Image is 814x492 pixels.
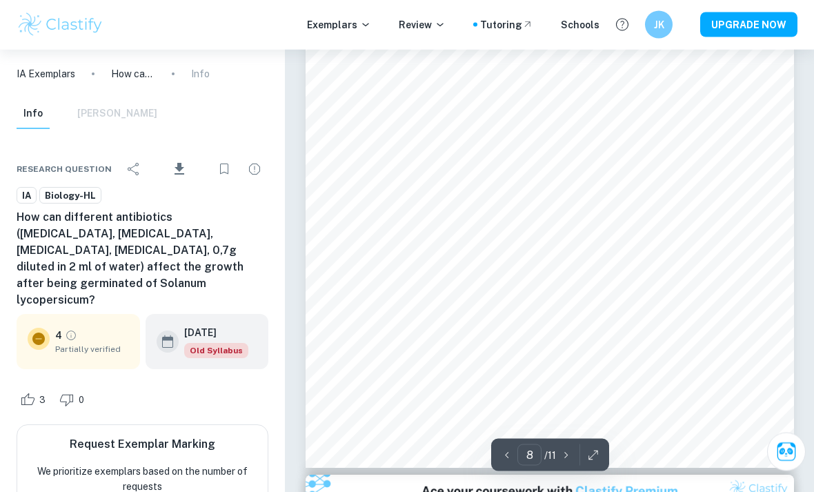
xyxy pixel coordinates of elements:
[70,436,215,453] h6: Request Exemplar Marking
[17,163,112,175] span: Research question
[241,155,268,183] div: Report issue
[610,13,634,37] button: Help and Feedback
[150,151,208,187] div: Download
[645,11,673,39] button: JK
[651,17,667,32] h6: JK
[210,155,238,183] div: Bookmark
[480,17,533,32] a: Tutoring
[17,11,104,39] img: Clastify logo
[307,17,371,32] p: Exemplars
[55,343,129,355] span: Partially verified
[17,66,75,81] a: IA Exemplars
[184,343,248,358] span: Old Syllabus
[39,187,101,204] a: Biology-HL
[40,189,101,203] span: Biology-HL
[17,99,50,129] button: Info
[191,66,210,81] p: Info
[184,343,248,358] div: Starting from the May 2025 session, the Biology IA requirements have changed. It's OK to refer to...
[17,388,53,411] div: Like
[111,66,155,81] p: How can different antibiotics ([MEDICAL_DATA], [MEDICAL_DATA], [MEDICAL_DATA], [MEDICAL_DATA], 0,...
[399,17,446,32] p: Review
[17,189,36,203] span: IA
[184,325,237,340] h6: [DATE]
[120,155,148,183] div: Share
[700,12,797,37] button: UPGRADE NOW
[767,433,806,471] button: Ask Clai
[65,329,77,342] a: Grade partially verified
[55,328,62,343] p: 4
[561,17,599,32] a: Schools
[32,393,53,407] span: 3
[544,448,556,463] p: / 11
[71,393,92,407] span: 0
[17,187,37,204] a: IA
[17,209,268,308] h6: How can different antibiotics ([MEDICAL_DATA], [MEDICAL_DATA], [MEDICAL_DATA], [MEDICAL_DATA], 0,...
[56,388,92,411] div: Dislike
